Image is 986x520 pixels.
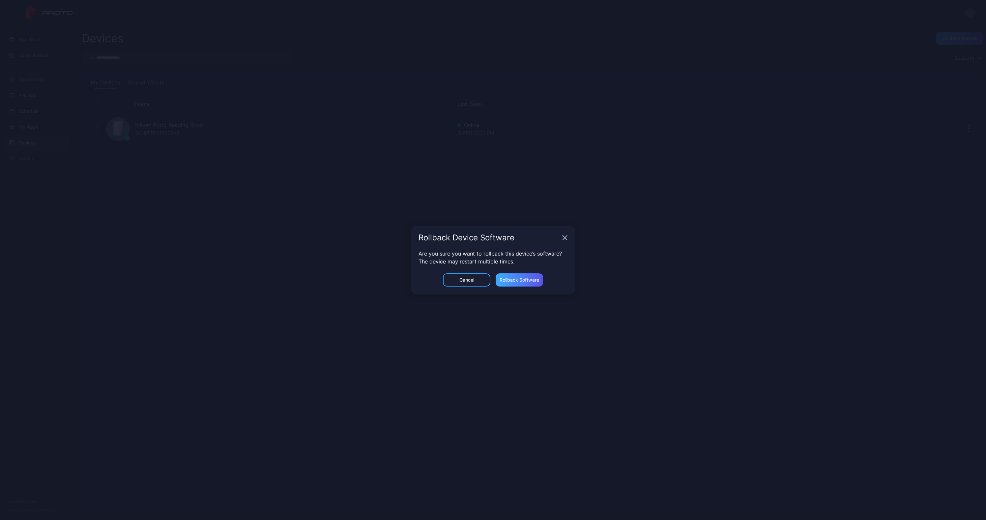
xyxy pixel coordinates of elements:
[459,277,474,283] div: Cancel
[419,234,560,242] div: Rollback Device Software
[443,273,490,287] button: Cancel
[496,273,543,287] button: Rollback Software
[500,277,539,283] div: Rollback Software
[411,250,575,273] div: Are you sure you want to rollback this device’s software? The device may restart multiple times.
